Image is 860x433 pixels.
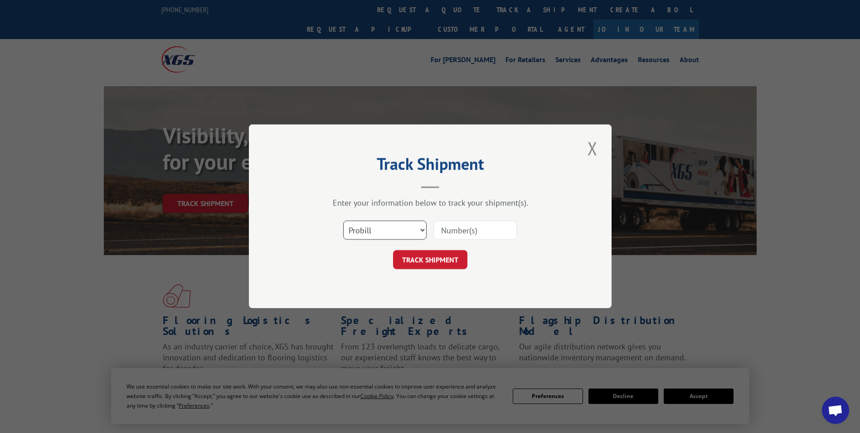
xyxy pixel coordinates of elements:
h2: Track Shipment [294,157,566,175]
div: Enter your information below to track your shipment(s). [294,198,566,208]
a: Open chat [822,397,849,424]
input: Number(s) [433,221,517,240]
button: Close modal [585,136,600,161]
button: TRACK SHIPMENT [393,251,467,270]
